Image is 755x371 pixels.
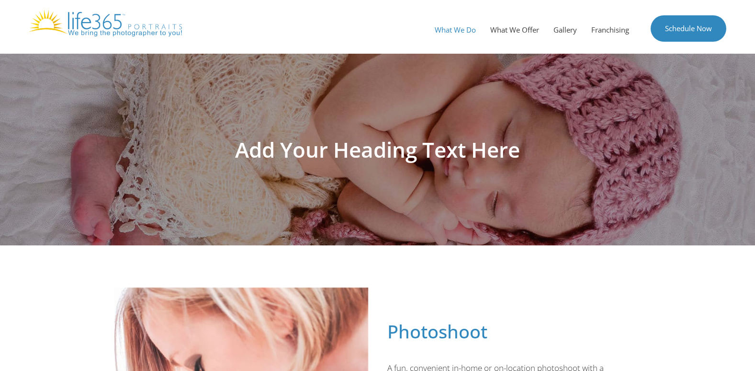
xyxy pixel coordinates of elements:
[546,15,584,44] a: Gallery
[483,15,546,44] a: What We Offer
[428,15,483,44] a: What We Do
[651,15,726,42] a: Schedule Now
[110,139,646,160] h1: Add Your Heading Text Here
[29,10,182,36] img: Life365
[584,15,636,44] a: Franchising
[387,319,487,344] span: Photoshoot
